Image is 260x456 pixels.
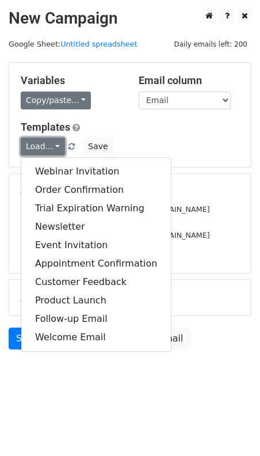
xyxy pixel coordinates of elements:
small: [EMAIL_ADDRESS][PERSON_NAME][DOMAIN_NAME] [21,205,210,214]
a: Trial Expiration Warning [21,199,171,218]
a: Templates [21,121,70,133]
a: Daily emails left: 200 [170,40,251,48]
a: Order Confirmation [21,181,171,199]
a: Newsletter [21,218,171,236]
small: [PERSON_NAME][EMAIL_ADDRESS][DOMAIN_NAME] [21,231,210,240]
span: Daily emails left: 200 [170,38,251,51]
a: Product Launch [21,291,171,310]
h5: Variables [21,74,121,87]
a: Welcome Email [21,328,171,347]
a: Customer Feedback [21,273,171,291]
a: Webinar Invitation [21,162,171,181]
a: Send [9,328,47,349]
a: Copy/paste... [21,92,91,109]
a: Event Invitation [21,236,171,254]
small: Google Sheet: [9,40,137,48]
h2: New Campaign [9,9,251,28]
a: Follow-up Email [21,310,171,328]
a: Untitled spreadsheet [60,40,137,48]
h5: Email column [139,74,239,87]
a: Appointment Confirmation [21,254,171,273]
button: Save [83,138,113,155]
iframe: Chat Widget [202,401,260,456]
a: Load... [21,138,65,155]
